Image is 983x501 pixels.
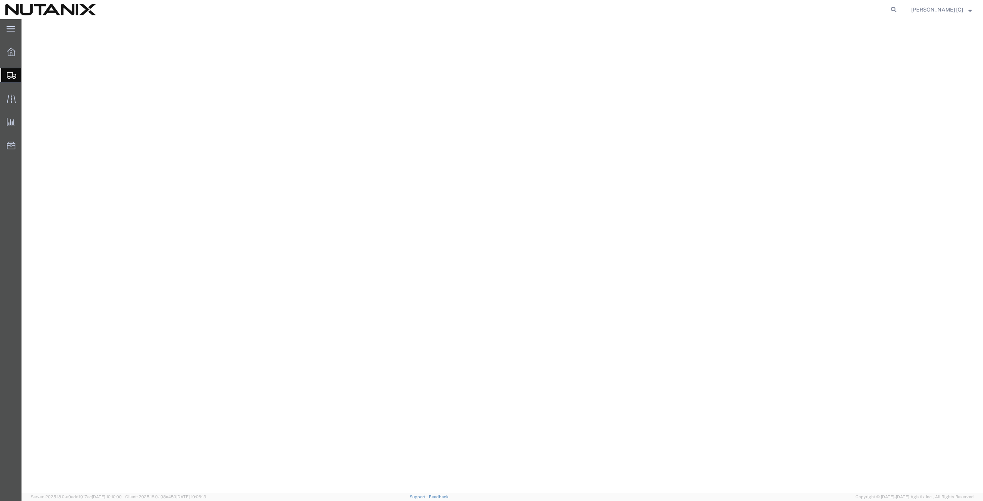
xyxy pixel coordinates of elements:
span: [DATE] 10:10:00 [92,494,122,499]
button: [PERSON_NAME] [C] [911,5,972,14]
span: Client: 2025.18.0-198a450 [125,494,206,499]
img: logo [5,4,96,15]
a: Support [410,494,429,499]
span: Arthur Campos [C] [911,5,963,14]
a: Feedback [429,494,448,499]
span: Server: 2025.18.0-a0edd1917ac [31,494,122,499]
span: Copyright © [DATE]-[DATE] Agistix Inc., All Rights Reserved [856,494,974,500]
span: [DATE] 10:06:13 [176,494,206,499]
iframe: FS Legacy Container [22,19,983,493]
